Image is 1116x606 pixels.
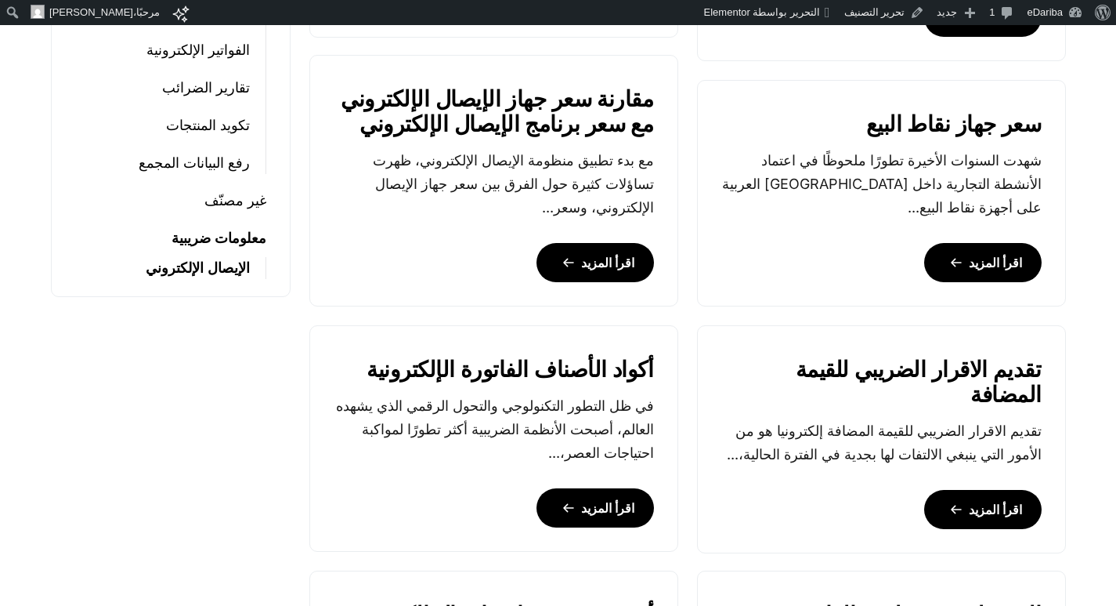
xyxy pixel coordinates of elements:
a: اقرأ المزيد [924,243,1042,282]
a: اقرأ المزيد [536,243,654,282]
a: الإيصال الإلكتروني [146,257,250,279]
p: في ظل التطور التكنولوجي والتحول الرقمي الذي يشهده العالم، أصبحت الأنظمة الضريبية أكثر تطورًا لموا... [334,394,654,465]
span: التحرير بواسطة Elementor [704,6,820,18]
a: أكواد الأصناف الفاتورة الإلكترونية [367,357,653,383]
a: تكويد المنتجات [166,114,250,136]
a: تقديم الاقرار الضريبي للقيمة المضافة [721,357,1042,408]
a: رفع البيانات المجمع [139,152,250,174]
a: معلومات ضريبية [172,227,266,249]
a: اقرأ المزيد [536,488,654,528]
p: تقديم الاقرار الضريبي للقيمة المضافة إلكترونيا هو من الأمور التي ينبغي الالتفات لها بجدية في الفت... [721,419,1042,466]
a: سعر جهاز نقاط البيع [866,112,1042,137]
p: شهدت السنوات الأخيرة تطورًا ملحوظًا في اعتماد الأنشطة التجارية داخل [GEOGRAPHIC_DATA] العربية على... [721,149,1042,220]
a: مقارنة سعر جهاز الإيصال الإلكتروني مع سعر برنامج الإيصال الإلكتروني [334,87,654,137]
a: اقرأ المزيد [924,490,1042,529]
p: مع بدء تطبيق منظومة الإيصال الإلكتروني، ظهرت تساؤلات كثيرة حول الفرق بين سعر جهاز الإيصال الإلكتر... [334,149,654,220]
a: الفواتير الإلكترونية [146,39,250,61]
a: تقارير الضرائب [162,77,250,99]
a: غير مصنّف [204,190,266,212]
